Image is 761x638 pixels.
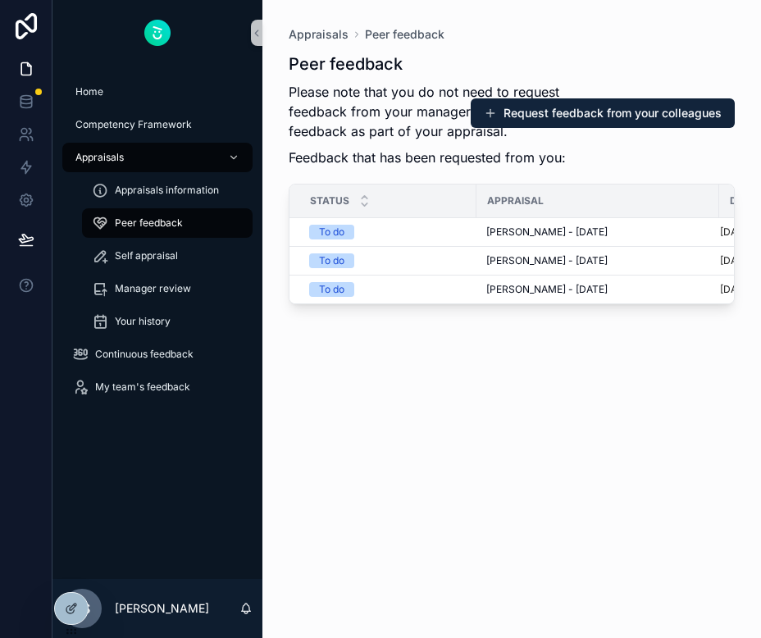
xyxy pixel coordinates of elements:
img: App logo [144,20,171,46]
a: Peer feedback [82,208,253,238]
span: [PERSON_NAME] - [DATE] [486,283,608,296]
a: Manager review [82,274,253,303]
div: To do [319,282,344,297]
span: Appraisals information [115,184,219,197]
span: Status [310,194,349,207]
span: Appraisals [75,151,124,164]
span: Continuous feedback [95,348,194,361]
p: [DATE] [720,254,752,267]
button: Request feedback from your colleagues [471,98,735,128]
span: Appraisal [487,194,544,207]
span: Self appraisal [115,249,178,262]
p: [DATE] [720,283,752,296]
span: Home [75,85,103,98]
div: To do [319,253,344,268]
a: To do [309,225,467,239]
div: To do [319,225,344,239]
p: [DATE] [720,226,752,239]
span: [PERSON_NAME] - [DATE] [486,254,608,267]
p: Please note that you do not need to request feedback from your manager - they will provide feedba... [289,82,612,141]
span: Your history [115,315,171,328]
a: Appraisals [62,143,253,172]
span: Manager review [115,282,191,295]
a: Peer feedback [365,26,444,43]
a: Your history [82,307,253,336]
a: [PERSON_NAME] - [DATE] [486,226,709,239]
h1: Peer feedback [289,52,612,75]
span: Peer feedback [115,216,183,230]
a: Continuous feedback [62,340,253,369]
div: scrollable content [52,66,262,423]
a: [PERSON_NAME] - [DATE] [486,283,709,296]
p: [PERSON_NAME] [115,600,209,617]
a: Appraisals [289,26,349,43]
a: Appraisals information [82,175,253,205]
a: [PERSON_NAME] - [DATE] [486,254,709,267]
p: Feedback that has been requested from you: [289,148,612,167]
a: To do [309,282,467,297]
span: My team's feedback [95,381,190,394]
span: Competency Framework [75,118,192,131]
a: Competency Framework [62,110,253,139]
a: Self appraisal [82,241,253,271]
span: [PERSON_NAME] - [DATE] [486,226,608,239]
a: To do [309,253,467,268]
a: My team's feedback [62,372,253,402]
a: Home [62,77,253,107]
